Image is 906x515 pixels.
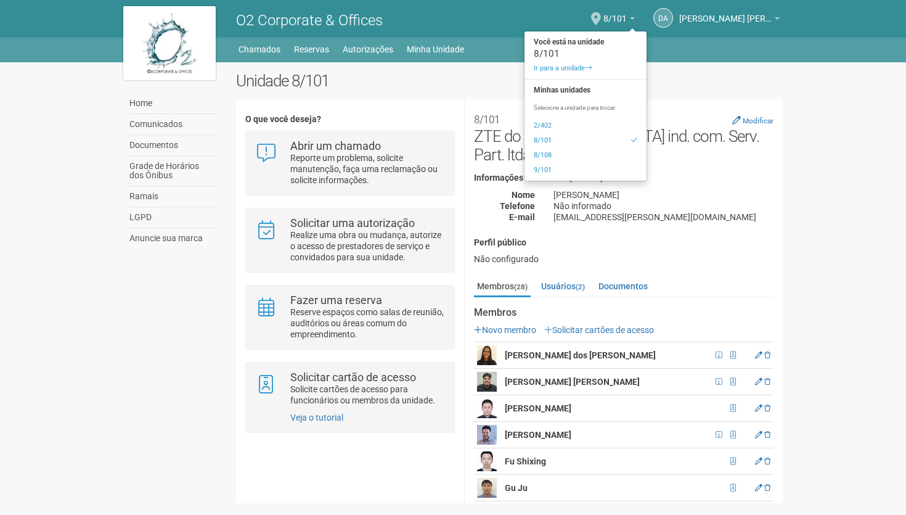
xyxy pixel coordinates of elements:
[474,113,500,126] small: 8/101
[474,109,773,164] h2: ZTE do [GEOGRAPHIC_DATA] ind. com. Serv. Part. ltda
[236,12,383,29] span: O2 Corporate & Offices
[524,148,647,163] a: 8/108
[123,6,216,80] img: logo.jpg
[538,277,588,295] a: Usuários(2)
[477,451,497,471] img: user.png
[505,430,571,440] strong: [PERSON_NAME]
[755,377,762,386] a: Editar membro
[126,186,218,207] a: Ramais
[544,212,783,223] div: [EMAIL_ADDRESS][PERSON_NAME][DOMAIN_NAME]
[474,238,773,247] h4: Perfil público
[732,115,773,125] a: Modificar
[505,483,528,493] strong: Gu Ju
[290,384,445,406] p: Solicite cartões de acesso para funcionários ou membros da unidade.
[290,152,445,186] p: Reporte um problema, solicite manutenção, faça uma reclamação ou solicite informações.
[126,207,218,228] a: LGPD
[290,413,343,422] a: Veja o tutorial
[595,277,651,295] a: Documentos
[477,372,497,392] img: user.png
[290,139,381,152] strong: Abrir um chamado
[474,253,773,265] div: Não configurado
[245,115,454,124] h4: O que você deseja?
[477,345,497,365] img: user.png
[474,325,536,335] a: Novo membro
[603,2,627,23] span: 8/101
[755,404,762,413] a: Editar membro
[290,229,445,263] p: Realize uma obra ou mudança, autorize o acesso de prestadores de serviço e convidados para sua un...
[126,156,218,186] a: Grade de Horários dos Ônibus
[764,431,770,439] a: Excluir membro
[755,484,762,492] a: Editar membro
[764,484,770,492] a: Excluir membro
[524,35,647,49] strong: Você está na unidade
[505,403,571,413] strong: [PERSON_NAME]
[509,212,535,222] strong: E-mail
[524,49,647,58] div: 8/101
[764,404,770,413] a: Excluir membro
[524,104,647,112] p: Selecione a unidade para trocar
[505,350,656,360] strong: [PERSON_NAME] dos [PERSON_NAME]
[290,294,382,307] strong: Fazer uma reserva
[544,200,783,212] div: Não informado
[477,478,497,498] img: user.png
[474,307,773,318] strong: Membros
[126,114,218,135] a: Comunicados
[290,371,416,384] strong: Solicitar cartão de acesso
[126,135,218,156] a: Documentos
[407,41,464,58] a: Minha Unidade
[764,377,770,386] a: Excluir membro
[764,457,770,466] a: Excluir membro
[514,282,528,291] small: (28)
[477,425,497,445] img: user.png
[505,456,546,466] strong: Fu Shixing
[290,307,445,340] p: Reserve espaços como salas de reunião, auditórios ou áreas comum do empreendimento.
[524,83,647,97] strong: Minhas unidades
[477,398,497,418] img: user.png
[524,61,647,76] a: Ir para a unidade
[653,8,673,28] a: DA
[679,2,772,23] span: Daniel Andres Soto Lozada
[294,41,329,58] a: Reservas
[524,118,647,133] a: 2/402
[544,189,783,200] div: [PERSON_NAME]
[603,15,635,25] a: 8/101
[743,117,773,125] small: Modificar
[755,457,762,466] a: Editar membro
[524,133,647,148] a: 8/101
[290,216,415,229] strong: Solicitar uma autorização
[255,372,444,406] a: Solicitar cartão de acesso Solicite cartões de acesso para funcionários ou membros da unidade.
[474,173,773,183] h4: Informações de contato (interno)
[239,41,280,58] a: Chamados
[255,218,444,263] a: Solicitar uma autorização Realize uma obra ou mudança, autorize o acesso de prestadores de serviç...
[236,72,783,90] h2: Unidade 8/101
[544,325,654,335] a: Solicitar cartões de acesso
[343,41,393,58] a: Autorizações
[679,15,780,25] a: [PERSON_NAME] [PERSON_NAME] [PERSON_NAME]
[505,377,640,387] strong: [PERSON_NAME] [PERSON_NAME]
[576,282,585,291] small: (2)
[500,201,535,211] strong: Telefone
[755,351,762,360] a: Editar membro
[764,351,770,360] a: Excluir membro
[755,431,762,439] a: Editar membro
[126,93,218,114] a: Home
[255,295,444,340] a: Fazer uma reserva Reserve espaços como salas de reunião, auditórios ou áreas comum do empreendime...
[512,190,535,200] strong: Nome
[126,228,218,249] a: Anuncie sua marca
[474,277,531,297] a: Membros(28)
[255,141,444,186] a: Abrir um chamado Reporte um problema, solicite manutenção, faça uma reclamação ou solicite inform...
[524,163,647,178] a: 9/101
